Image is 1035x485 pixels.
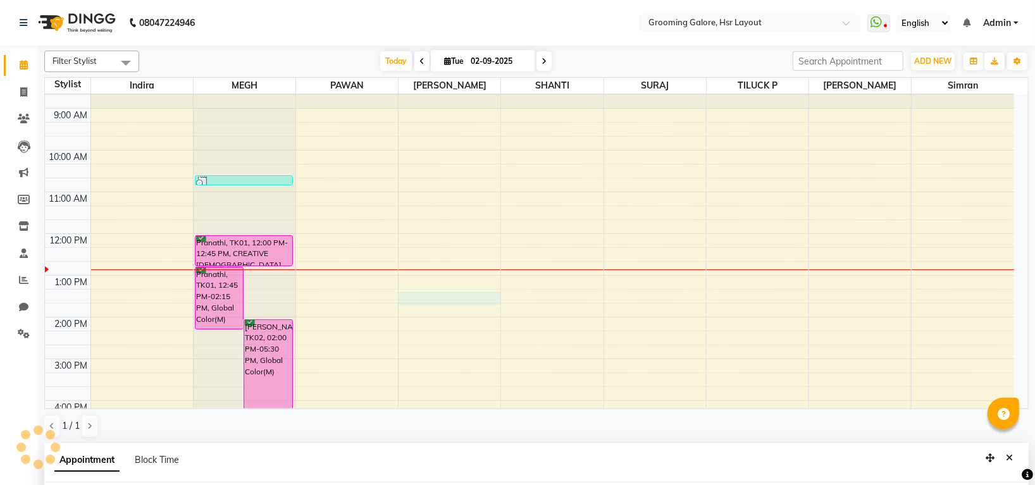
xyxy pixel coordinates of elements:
span: Indira [91,78,193,94]
div: Pranathi, TK01, 12:00 PM-12:45 PM, CREATIVE [DEMOGRAPHIC_DATA] HAIRCUT [195,236,292,266]
div: 9:00 AM [52,109,90,122]
img: logo [32,5,119,40]
span: PAWAN [296,78,398,94]
span: MEGH [194,78,295,94]
span: SURAJ [604,78,706,94]
div: 11:00 AM [47,192,90,206]
button: Close [1000,448,1019,468]
input: Search Appointment [793,51,903,71]
div: 3:00 PM [53,359,90,372]
span: TILUCK P [707,78,809,94]
span: 1 / 1 [62,419,80,433]
div: 4:00 PM [53,401,90,414]
span: Block Time [135,454,179,465]
span: [PERSON_NAME] [399,78,500,94]
span: Today [380,51,412,71]
div: 1:00 PM [53,276,90,289]
div: 10:00 AM [47,150,90,164]
span: ADD NEW [914,56,951,66]
span: Filter Stylist [53,56,97,66]
b: 08047224946 [139,5,195,40]
span: [PERSON_NAME] [809,78,911,94]
div: Pranathi, TK01, 12:45 PM-02:15 PM, Global Color(M) [195,267,244,329]
button: ADD NEW [911,52,955,70]
span: Appointment [54,449,120,472]
span: Simran [912,78,1014,94]
span: Admin [983,16,1011,30]
span: Tue [441,56,467,66]
input: 2025-09-02 [467,52,530,71]
div: 2:00 PM [53,317,90,331]
div: Stylist [45,78,90,91]
span: SHANTI [501,78,603,94]
div: 12:00 PM [47,234,90,247]
div: [PERSON_NAME], TK02, 02:00 PM-05:30 PM, Global Color(M) [244,320,292,465]
div: [PERSON_NAME], TK03, 10:35 AM-10:50 AM, [PERSON_NAME] desigh(craft) [195,176,292,185]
